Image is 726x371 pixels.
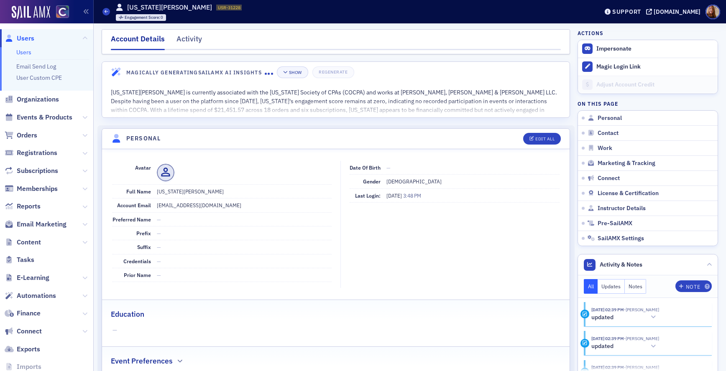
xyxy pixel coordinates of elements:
[112,326,560,335] span: —
[5,345,40,354] a: Exports
[111,309,144,320] h2: Education
[12,6,50,19] img: SailAMX
[17,327,42,336] span: Connect
[578,76,718,94] a: Adjust Account Credit
[124,272,151,278] span: Prior Name
[277,66,308,78] button: Show
[600,260,642,269] span: Activity & Notes
[598,220,632,227] span: Pre-SailAMX
[17,291,56,300] span: Automations
[176,33,202,49] div: Activity
[50,5,69,20] a: View Homepage
[598,175,620,182] span: Connect
[17,113,72,122] span: Events & Products
[127,3,212,12] h1: [US_STATE][PERSON_NAME]
[157,198,332,212] dd: [EMAIL_ADDRESS][DOMAIN_NAME]
[624,307,659,313] span: Sheila Duggan
[5,255,34,264] a: Tasks
[386,175,560,188] dd: [DEMOGRAPHIC_DATA]
[157,258,161,264] span: —
[598,190,659,197] span: License & Certification
[5,95,59,104] a: Organizations
[5,220,66,229] a: Email Marketing
[591,313,659,322] button: updated
[5,148,57,158] a: Registrations
[686,285,700,289] div: Note
[591,342,659,351] button: updated
[56,5,69,18] img: SailAMX
[5,166,58,175] a: Subscriptions
[157,216,161,223] span: —
[17,184,58,193] span: Memberships
[598,130,619,137] span: Contact
[16,74,62,81] a: User Custom CPE
[17,309,41,318] span: Finance
[596,81,713,89] div: Adjust Account Credit
[5,113,72,122] a: Events & Products
[598,279,625,294] button: Updates
[612,8,641,15] div: Support
[363,178,381,185] span: Gender
[580,339,589,348] div: Update
[111,356,173,366] h2: Event Preferences
[596,45,631,53] button: Impersonate
[157,185,332,198] dd: [US_STATE][PERSON_NAME]
[125,15,164,20] div: 0
[403,192,421,199] span: 3:48 PM
[17,345,40,354] span: Exports
[218,5,240,10] span: USR-31228
[17,220,66,229] span: Email Marketing
[596,63,713,71] div: Magic Login Link
[112,216,151,223] span: Preferred Name
[523,133,561,145] button: Edit All
[17,202,41,211] span: Reports
[584,279,598,294] button: All
[157,272,161,278] span: —
[598,235,644,242] span: SailAMX Settings
[16,63,56,70] a: Email Send Log
[578,29,603,37] h4: Actions
[654,8,700,15] div: [DOMAIN_NAME]
[598,160,655,167] span: Marketing & Tracking
[5,184,58,193] a: Memberships
[117,202,151,208] span: Account Email
[5,34,34,43] a: Users
[136,230,151,236] span: Prefix
[17,273,49,282] span: E-Learning
[591,314,614,321] h5: updated
[312,66,354,78] button: Regenerate
[624,364,659,370] span: Sheila Duggan
[17,95,59,104] span: Organizations
[598,114,622,122] span: Personal
[580,310,589,318] div: Update
[17,148,57,158] span: Registrations
[17,34,34,43] span: Users
[624,335,659,341] span: Sheila Duggan
[675,280,712,292] button: Note
[591,307,624,313] time: 10/7/2025 02:39 PM
[126,134,161,143] h4: Personal
[706,5,720,19] span: Profile
[625,279,647,294] button: Notes
[591,335,624,341] time: 10/7/2025 02:39 PM
[17,255,34,264] span: Tasks
[386,192,403,199] span: [DATE]
[350,164,381,171] span: Date of Birth
[5,309,41,318] a: Finance
[17,166,58,175] span: Subscriptions
[535,137,555,141] div: Edit All
[135,164,151,171] span: Avatar
[5,291,56,300] a: Automations
[5,131,37,140] a: Orders
[5,273,49,282] a: E-Learning
[157,230,161,236] span: —
[157,244,161,250] span: —
[386,164,391,171] span: —
[111,33,165,50] div: Account Details
[578,100,718,107] h4: On this page
[17,238,41,247] span: Content
[125,15,161,20] span: Engagement Score :
[591,343,614,350] h5: updated
[646,9,703,15] button: [DOMAIN_NAME]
